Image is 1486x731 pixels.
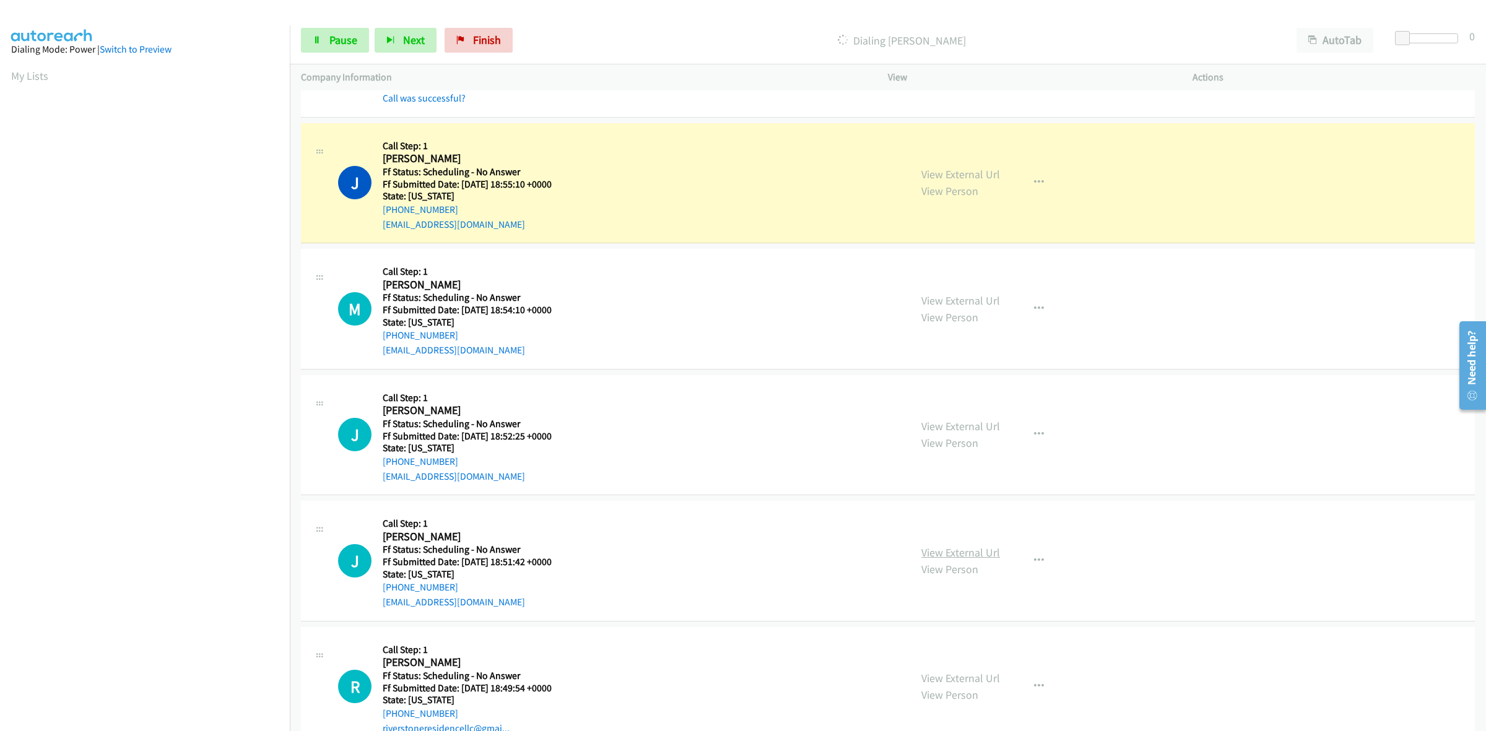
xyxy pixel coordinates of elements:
[921,419,1000,433] a: View External Url
[383,543,567,556] h5: Ff Status: Scheduling - No Answer
[383,278,567,292] h2: [PERSON_NAME]
[383,166,567,178] h5: Ff Status: Scheduling - No Answer
[301,28,369,53] a: Pause
[338,544,371,577] div: The call is yet to be attempted
[921,436,978,450] a: View Person
[383,178,567,191] h5: Ff Submitted Date: [DATE] 18:55:10 +0000
[383,344,525,356] a: [EMAIL_ADDRESS][DOMAIN_NAME]
[383,430,567,443] h5: Ff Submitted Date: [DATE] 18:52:25 +0000
[383,530,567,544] h2: [PERSON_NAME]
[1450,316,1486,415] iframe: Resource Center
[11,95,290,683] iframe: Dialpad
[383,596,525,608] a: [EMAIL_ADDRESS][DOMAIN_NAME]
[921,688,978,702] a: View Person
[921,184,978,198] a: View Person
[1469,28,1475,45] div: 0
[11,42,279,57] div: Dialing Mode: Power |
[383,316,567,329] h5: State: [US_STATE]
[338,670,371,703] div: The call is yet to be attempted
[338,166,371,199] h1: J
[473,33,501,47] span: Finish
[1297,28,1373,53] button: AutoTab
[338,418,371,451] h1: J
[338,670,371,703] h1: R
[383,655,567,670] h2: [PERSON_NAME]
[383,404,567,418] h2: [PERSON_NAME]
[403,33,425,47] span: Next
[921,545,1000,560] a: View External Url
[383,392,567,404] h5: Call Step: 1
[383,707,458,719] a: [PHONE_NUMBER]
[383,329,458,341] a: [PHONE_NUMBER]
[383,456,458,467] a: [PHONE_NUMBER]
[383,152,567,166] h2: [PERSON_NAME]
[383,204,458,215] a: [PHONE_NUMBER]
[921,671,1000,685] a: View External Url
[383,92,466,104] a: Call was successful?
[383,190,567,202] h5: State: [US_STATE]
[383,670,567,682] h5: Ff Status: Scheduling - No Answer
[529,32,1274,49] p: Dialing [PERSON_NAME]
[383,470,525,482] a: [EMAIL_ADDRESS][DOMAIN_NAME]
[383,556,567,568] h5: Ff Submitted Date: [DATE] 18:51:42 +0000
[383,292,567,304] h5: Ff Status: Scheduling - No Answer
[383,682,567,694] h5: Ff Submitted Date: [DATE] 18:49:54 +0000
[100,43,172,55] a: Switch to Preview
[888,70,1170,85] p: View
[375,28,437,53] button: Next
[383,304,567,316] h5: Ff Submitted Date: [DATE] 18:54:10 +0000
[383,418,567,430] h5: Ff Status: Scheduling - No Answer
[1193,70,1475,85] p: Actions
[338,418,371,451] div: The call is yet to be attempted
[338,292,371,326] h1: M
[383,568,567,581] h5: State: [US_STATE]
[338,544,371,577] h1: J
[383,266,567,278] h5: Call Step: 1
[383,581,458,593] a: [PHONE_NUMBER]
[383,218,525,230] a: [EMAIL_ADDRESS][DOMAIN_NAME]
[383,644,567,656] h5: Call Step: 1
[921,293,1000,308] a: View External Url
[301,70,866,85] p: Company Information
[921,167,1000,181] a: View External Url
[11,69,48,83] a: My Lists
[383,694,567,706] h5: State: [US_STATE]
[383,517,567,530] h5: Call Step: 1
[445,28,513,53] a: Finish
[383,140,567,152] h5: Call Step: 1
[921,562,978,576] a: View Person
[329,33,357,47] span: Pause
[383,442,567,454] h5: State: [US_STATE]
[921,310,978,324] a: View Person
